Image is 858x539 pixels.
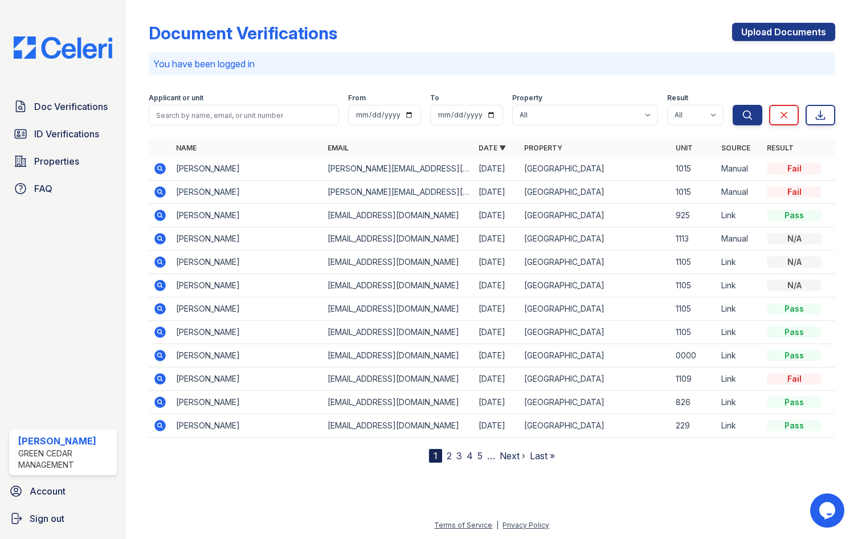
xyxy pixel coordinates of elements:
td: [EMAIL_ADDRESS][DOMAIN_NAME] [323,274,475,297]
input: Search by name, email, or unit number [149,105,339,125]
td: [EMAIL_ADDRESS][DOMAIN_NAME] [323,391,475,414]
div: Fail [767,373,822,385]
td: Manual [717,157,762,181]
a: Date ▼ [479,144,506,152]
div: N/A [767,233,822,244]
td: [GEOGRAPHIC_DATA] [520,391,671,414]
td: Link [717,274,762,297]
p: You have been logged in [153,57,831,71]
td: [EMAIL_ADDRESS][DOMAIN_NAME] [323,204,475,227]
div: N/A [767,256,822,268]
a: Source [721,144,750,152]
div: Pass [767,326,822,338]
div: Green Cedar Management [18,448,112,471]
td: [DATE] [474,297,520,321]
td: 1113 [671,227,717,251]
td: Link [717,251,762,274]
div: Pass [767,210,822,221]
td: [PERSON_NAME] [171,297,323,321]
td: [GEOGRAPHIC_DATA] [520,274,671,297]
td: [PERSON_NAME][EMAIL_ADDRESS][PERSON_NAME][DOMAIN_NAME] [323,181,475,204]
td: [GEOGRAPHIC_DATA] [520,251,671,274]
td: [PERSON_NAME] [171,204,323,227]
td: [GEOGRAPHIC_DATA] [520,414,671,438]
div: Pass [767,420,822,431]
td: Link [717,367,762,391]
label: Applicant or unit [149,93,203,103]
td: [GEOGRAPHIC_DATA] [520,204,671,227]
a: Sign out [5,507,121,530]
td: [PERSON_NAME] [171,391,323,414]
span: Sign out [30,512,64,525]
td: 0000 [671,344,717,367]
label: Result [667,93,688,103]
td: Link [717,204,762,227]
td: [PERSON_NAME] [171,181,323,204]
td: [PERSON_NAME] [171,251,323,274]
a: Account [5,480,121,503]
td: [DATE] [474,274,520,297]
label: From [348,93,366,103]
div: 1 [429,449,442,463]
span: FAQ [34,182,52,195]
a: Terms of Service [434,521,492,529]
label: To [430,93,439,103]
div: Fail [767,186,822,198]
td: [EMAIL_ADDRESS][DOMAIN_NAME] [323,297,475,321]
div: | [496,521,499,529]
td: [GEOGRAPHIC_DATA] [520,344,671,367]
td: [DATE] [474,367,520,391]
td: Link [717,414,762,438]
td: [DATE] [474,344,520,367]
td: [DATE] [474,321,520,344]
label: Property [512,93,542,103]
td: [DATE] [474,204,520,227]
span: Account [30,484,66,498]
td: 1015 [671,181,717,204]
span: Properties [34,154,79,168]
td: [PERSON_NAME] [171,227,323,251]
td: [DATE] [474,391,520,414]
a: 4 [467,450,473,462]
td: [EMAIL_ADDRESS][DOMAIN_NAME] [323,367,475,391]
a: Last » [530,450,555,462]
iframe: chat widget [810,493,847,528]
a: Name [176,144,197,152]
a: Properties [9,150,117,173]
a: 3 [456,450,462,462]
td: [DATE] [474,251,520,274]
a: Email [328,144,349,152]
td: [GEOGRAPHIC_DATA] [520,157,671,181]
td: [PERSON_NAME] [171,274,323,297]
td: 1105 [671,274,717,297]
div: Fail [767,163,822,174]
td: [PERSON_NAME] [171,414,323,438]
a: 5 [477,450,483,462]
td: [DATE] [474,181,520,204]
div: N/A [767,280,822,291]
td: [GEOGRAPHIC_DATA] [520,297,671,321]
div: [PERSON_NAME] [18,434,112,448]
td: Link [717,297,762,321]
a: ID Verifications [9,122,117,145]
a: Next › [500,450,525,462]
td: [GEOGRAPHIC_DATA] [520,227,671,251]
td: [EMAIL_ADDRESS][DOMAIN_NAME] [323,321,475,344]
td: [PERSON_NAME] [171,344,323,367]
div: Document Verifications [149,23,337,43]
td: [EMAIL_ADDRESS][DOMAIN_NAME] [323,414,475,438]
a: Doc Verifications [9,95,117,118]
div: Pass [767,397,822,408]
a: Result [767,144,794,152]
div: Pass [767,303,822,315]
td: 1105 [671,297,717,321]
td: 1015 [671,157,717,181]
div: Pass [767,350,822,361]
td: 826 [671,391,717,414]
span: ID Verifications [34,127,99,141]
td: [GEOGRAPHIC_DATA] [520,367,671,391]
td: 925 [671,204,717,227]
a: Upload Documents [732,23,835,41]
td: Link [717,391,762,414]
img: CE_Logo_Blue-a8612792a0a2168367f1c8372b55b34899dd931a85d93a1a3d3e32e68fde9ad4.png [5,36,121,59]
